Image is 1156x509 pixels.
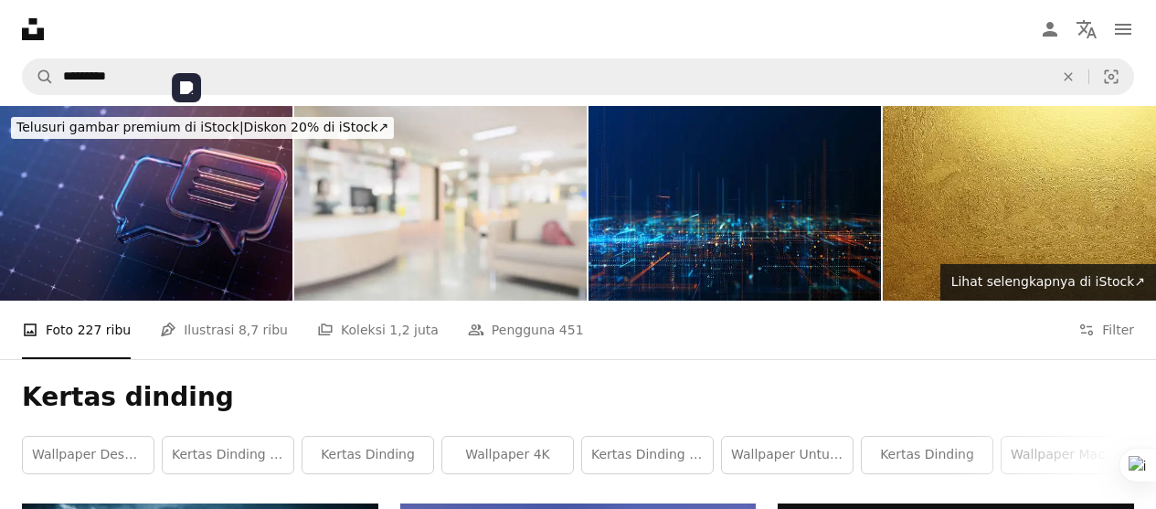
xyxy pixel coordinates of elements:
font: kertas dinding laptop [591,447,733,461]
font: kertas dinding 4k [172,447,285,461]
font: ↗ [378,120,389,134]
a: wallpaper desktop [23,437,154,473]
button: Menu [1105,11,1141,48]
a: Ilustrasi 8,7 ribu [160,301,288,359]
font: 8,7 ribu [239,323,288,337]
font: 1,2 juta [389,323,439,337]
font: Lihat selengkapnya di iStock [951,274,1135,289]
font: wallpaper untuk ponsel [731,447,883,461]
a: Pengguna 451 [468,301,584,359]
button: Bahasa [1068,11,1105,48]
a: Beranda — Unsplash [22,18,44,40]
a: kertas dinding [302,437,433,473]
form: Temukan visual di seluruh situs [22,58,1134,95]
a: kertas dinding [862,437,992,473]
font: Filter [1102,323,1134,337]
a: Masuk / Daftar [1032,11,1068,48]
button: Cari Unsplash [23,59,54,94]
font: kertas dinding [321,447,415,461]
font: wallpaper macbook [1011,447,1136,461]
font: Ilustrasi [184,323,234,337]
font: Kertas dinding [22,382,234,412]
font: ↗ [1134,274,1145,289]
font: Pengguna [492,323,556,337]
font: 451 [559,323,584,337]
font: | [239,120,244,134]
a: kertas dinding 4k [163,437,293,473]
img: Latar belakang kabur interior medis rumah sakit [294,106,587,301]
font: Koleksi [341,323,386,337]
a: Lihat selengkapnya di iStock↗ [940,264,1156,301]
a: Wallpaper 4K [442,437,573,473]
button: Filter [1078,301,1134,359]
button: Pencarian visual [1089,59,1133,94]
font: kertas dinding [880,447,974,461]
a: kertas dinding laptop [582,437,713,473]
img: Intro Motion graphic Futuristik abstrak digital bercahaya garis dan kisi latar belakang teknologi... [589,106,881,301]
a: wallpaper macbook [1002,437,1132,473]
font: wallpaper desktop [32,447,153,461]
font: Telusuri gambar premium di iStock [16,120,239,134]
a: Koleksi 1,2 juta [317,301,439,359]
font: Wallpaper 4K [465,447,550,461]
a: wallpaper untuk ponsel [722,437,853,473]
font: Diskon 20% di iStock [244,120,378,134]
button: Jernih [1048,59,1088,94]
